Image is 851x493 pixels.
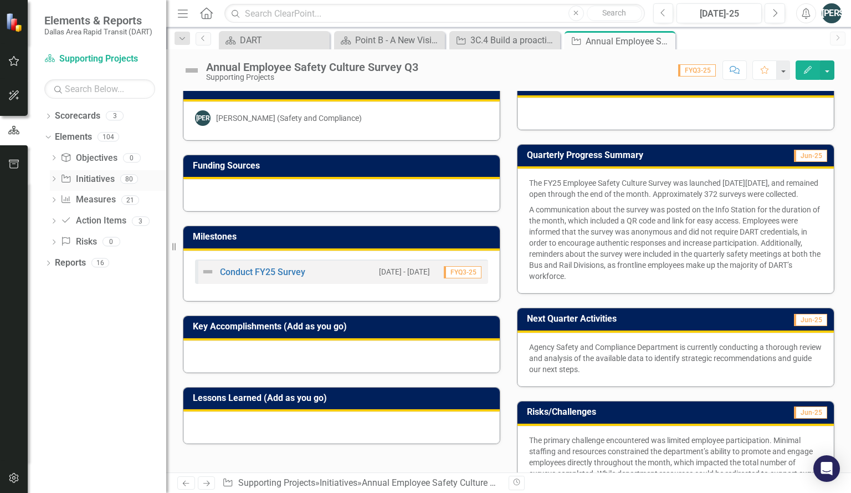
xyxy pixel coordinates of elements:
div: Annual Employee Safety Culture Survey Q3 [362,477,530,488]
span: FYQ3-25 [678,64,716,77]
div: » » [222,477,500,490]
a: Point B - A New Vision for Mobility in [GEOGRAPHIC_DATA][US_STATE] [337,33,442,47]
a: Objectives [60,152,117,165]
p: The FY25 Employee Safety Culture Survey was launched [DATE][DATE], and remained open through the ... [529,177,822,202]
h3: Milestones [193,232,494,242]
div: 3 [106,111,124,121]
h3: Next Quarter Activities [527,314,745,324]
a: DART [222,33,327,47]
div: [DATE]-25 [680,7,758,21]
h3: Collaborators [193,83,494,93]
small: Dallas Area Rapid Transit (DART) [44,27,152,36]
a: Reports [55,257,86,270]
a: Elements [55,131,92,144]
span: FYQ3-25 [444,266,481,278]
img: Not Defined [201,265,214,278]
a: Risks [60,236,96,248]
a: Measures [60,194,115,206]
div: Open Intercom Messenger [813,455,840,482]
input: Search Below... [44,79,155,99]
span: Search [602,8,626,17]
span: Jun-25 [794,150,827,162]
div: [PERSON_NAME] (Safety and Compliance) [216,113,362,124]
div: 0 [102,237,120,247]
div: 0 [123,153,141,162]
p: Agency Safety and Compliance Department is currently conducting a thorough review and analysis of... [529,342,822,375]
span: Jun-25 [794,406,827,419]
div: DART [240,33,327,47]
h3: Risks/Challenges [527,407,729,417]
div: 3C.4 Build a proactive safety culture [470,33,557,47]
a: 3C.4 Build a proactive safety culture [452,33,557,47]
button: Search [587,6,642,21]
div: Supporting Projects [206,73,418,82]
p: A communication about the survey was posted on the Info Station for the duration of the month, wh... [529,202,822,282]
div: 104 [98,133,119,142]
h3: Quarterly Progress Summary [527,150,760,160]
div: 21 [121,195,139,205]
span: Jun-25 [794,314,827,326]
a: Conduct FY25 Survey [220,267,305,277]
a: Supporting Projects [44,53,155,65]
input: Search ClearPoint... [224,4,644,23]
div: 16 [91,258,109,268]
a: Action Items [60,215,126,227]
div: 80 [120,174,138,184]
div: 3 [132,216,150,226]
button: [PERSON_NAME] [822,3,842,23]
h3: Lessons Learned (Add as you go) [193,393,494,403]
a: Initiatives [60,173,114,186]
div: Annual Employee Safety Culture Survey Q3 [586,34,673,48]
a: Initiatives [320,477,357,488]
small: [DATE] - [DATE] [379,267,430,277]
span: Elements & Reports [44,14,152,27]
h3: Funding Sources [193,161,494,171]
img: ClearPoint Strategy [5,12,25,32]
a: Supporting Projects [238,477,315,488]
a: Scorecards [55,110,100,123]
div: [PERSON_NAME] [195,110,211,126]
h3: Key Accomplishments (Add as you go) [193,322,494,332]
button: [DATE]-25 [676,3,762,23]
div: Point B - A New Vision for Mobility in [GEOGRAPHIC_DATA][US_STATE] [355,33,442,47]
img: Not Defined [183,62,201,79]
div: Annual Employee Safety Culture Survey Q3 [206,61,418,73]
